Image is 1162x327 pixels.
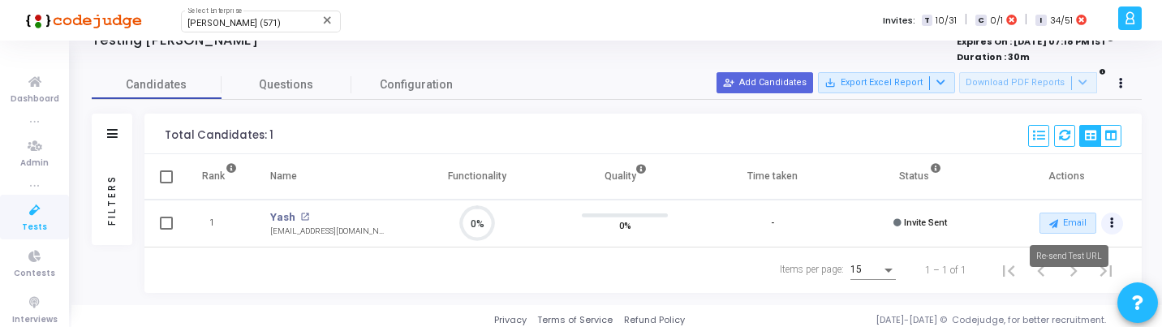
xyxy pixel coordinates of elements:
div: Filters [105,110,119,289]
button: Download PDF Reports [959,72,1097,93]
th: Actions [994,154,1142,200]
div: Re-send Test URL [1030,245,1108,267]
div: Name [270,167,297,185]
span: Invite Sent [904,217,947,228]
td: 1 [185,200,254,247]
a: Yash [270,209,295,226]
a: Terms of Service [537,313,613,327]
span: | [965,11,967,28]
div: - [771,217,774,230]
span: [PERSON_NAME] (571) [187,18,281,28]
button: First page [992,254,1025,286]
img: logo [20,4,142,37]
span: Configuration [380,76,453,93]
span: Contests [14,267,55,281]
th: Rank [185,154,254,200]
span: Admin [20,157,49,170]
span: 0/1 [990,14,1003,28]
th: Status [846,154,994,200]
span: Dashboard [11,93,59,106]
div: Total Candidates: 1 [165,129,273,142]
span: 0% [619,217,631,234]
span: | [1025,11,1027,28]
span: T [922,15,932,27]
div: Items per page: [780,262,844,277]
span: Interviews [12,313,58,327]
mat-select: Items per page: [850,265,896,276]
div: View Options [1079,125,1121,147]
mat-icon: save_alt [824,77,836,88]
div: Time taken [747,167,798,185]
span: 15 [850,264,862,275]
th: Quality [551,154,699,200]
button: Export Excel Report [818,72,955,93]
th: Functionality [403,154,551,200]
span: Tests [22,221,47,234]
span: 10/31 [936,14,957,28]
span: I [1035,15,1046,27]
mat-icon: person_add_alt [723,77,734,88]
span: 34/51 [1050,14,1073,28]
a: Privacy [494,313,527,327]
div: [EMAIL_ADDRESS][DOMAIN_NAME] [270,226,387,238]
div: 1 – 1 of 1 [925,263,966,278]
span: C [975,15,986,27]
div: [DATE]-[DATE] © Codejudge, for better recruitment. [685,313,1142,327]
button: Actions [1101,213,1124,235]
mat-icon: open_in_new [300,213,309,222]
a: Refund Policy [624,313,685,327]
mat-icon: Clear [321,14,334,27]
button: Add Candidates [717,72,813,93]
h4: Testing [PERSON_NAME] [92,32,258,49]
button: Email [1039,213,1096,234]
span: Questions [222,76,351,93]
span: Candidates [92,76,222,93]
strong: Duration : 30m [957,50,1030,63]
label: Invites: [883,14,915,28]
